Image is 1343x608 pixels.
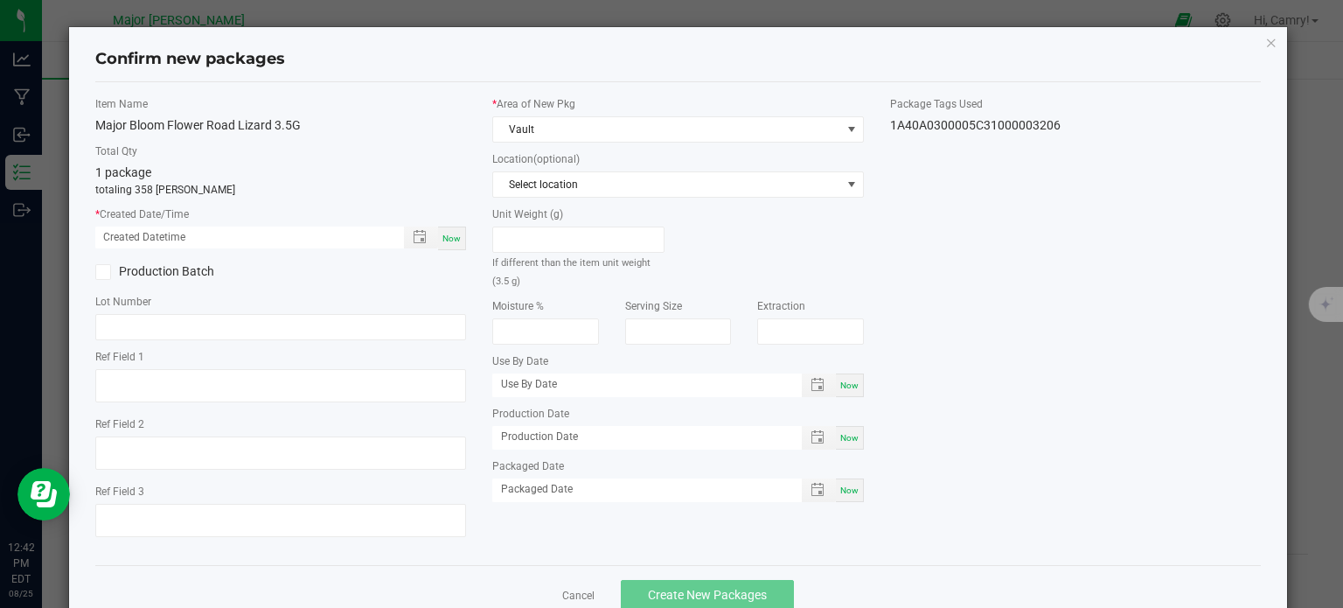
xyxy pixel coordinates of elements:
iframe: Resource center [17,468,70,521]
input: Packaged Date [492,479,783,500]
label: Unit Weight (g) [492,206,665,222]
label: Total Qty [95,143,467,159]
small: If different than the item unit weight (3.5 g) [492,257,651,287]
label: Use By Date [492,353,864,369]
div: 1A40A0300005C31000003206 [890,116,1262,135]
span: Select location [493,172,841,197]
span: Toggle popup [802,374,836,397]
label: Lot Number [95,294,467,310]
label: Created Date/Time [95,206,467,222]
label: Moisture % [492,298,599,314]
label: Ref Field 1 [95,349,467,365]
label: Area of New Pkg [492,96,864,112]
span: (optional) [533,153,580,165]
label: Production Batch [95,262,268,281]
label: Item Name [95,96,467,112]
div: Major Bloom Flower Road Lizard 3.5G [95,116,467,135]
label: Packaged Date [492,458,864,474]
p: totaling 358 [PERSON_NAME] [95,182,467,198]
label: Serving Size [625,298,732,314]
label: Package Tags Used [890,96,1262,112]
span: Now [442,234,461,243]
label: Location [492,151,864,167]
label: Ref Field 2 [95,416,467,432]
input: Production Date [492,426,783,448]
span: Now [840,381,859,390]
span: 1 package [95,165,151,179]
a: Cancel [562,589,595,604]
span: Toggle popup [802,426,836,450]
span: Toggle popup [404,227,438,248]
span: Toggle popup [802,479,836,502]
span: Create New Packages [648,588,767,602]
label: Extraction [757,298,864,314]
input: Created Datetime [95,227,386,248]
h4: Confirm new packages [95,48,1262,71]
span: Vault [493,117,841,142]
span: NO DATA FOUND [492,171,864,198]
span: Now [840,433,859,443]
input: Use By Date [492,374,783,395]
label: Production Date [492,406,864,422]
span: Now [840,486,859,495]
label: Ref Field 3 [95,484,467,500]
